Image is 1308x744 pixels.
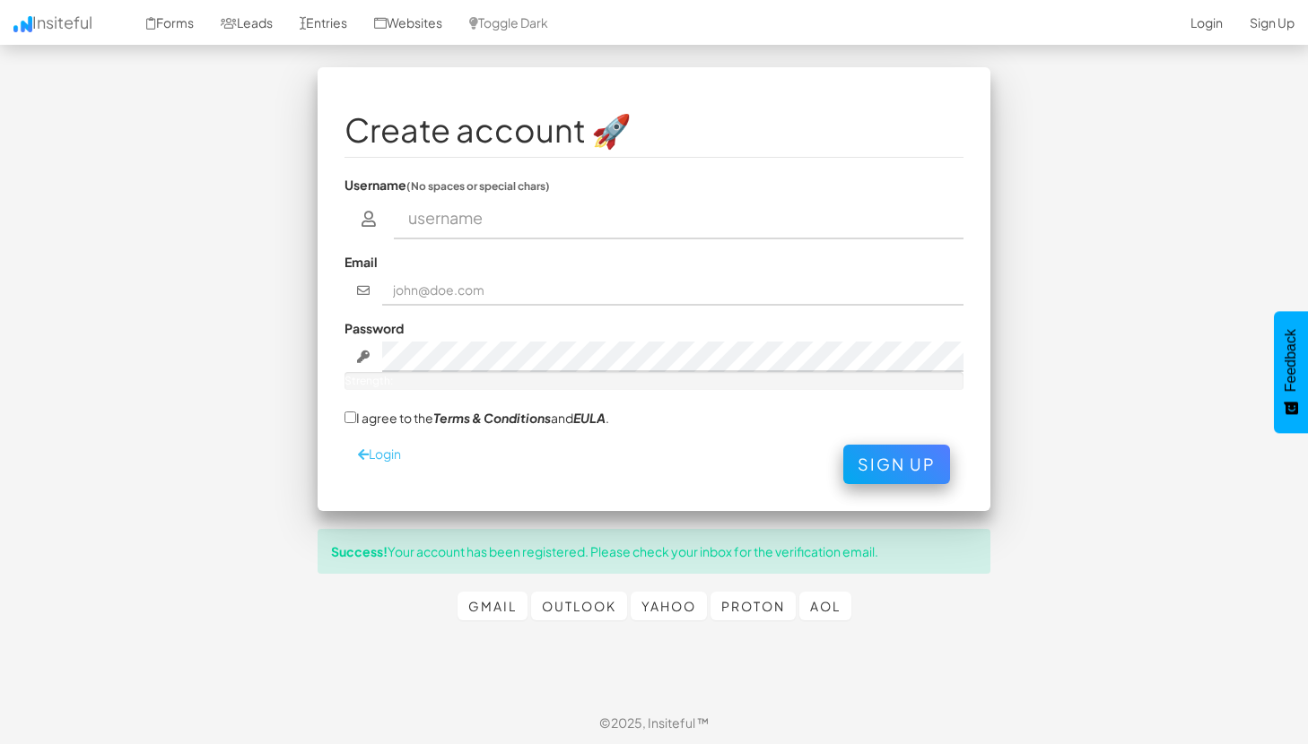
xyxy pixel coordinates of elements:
[344,411,356,423] input: I agree to theTerms & ConditionsandEULA.
[344,408,609,427] label: I agree to the and .
[406,179,550,193] small: (No spaces or special chars)
[1283,329,1299,392] span: Feedback
[843,445,950,484] button: Sign Up
[344,253,378,271] label: Email
[631,592,707,620] a: Yahoo
[799,592,851,620] a: AOL
[433,410,551,426] a: Terms & Conditions
[13,16,32,32] img: icon.png
[358,446,401,462] a: Login
[344,176,550,194] label: Username
[573,410,606,426] a: EULA
[458,592,528,620] a: Gmail
[711,592,796,620] a: Proton
[1274,311,1308,433] button: Feedback - Show survey
[394,198,964,239] input: username
[344,112,964,148] h1: Create account 🚀
[331,543,388,559] strong: Success!
[344,319,404,337] label: Password
[531,592,627,620] a: Outlook
[382,275,964,306] input: john@doe.com
[318,529,990,574] div: Your account has been registered. Please check your inbox for the verification email.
